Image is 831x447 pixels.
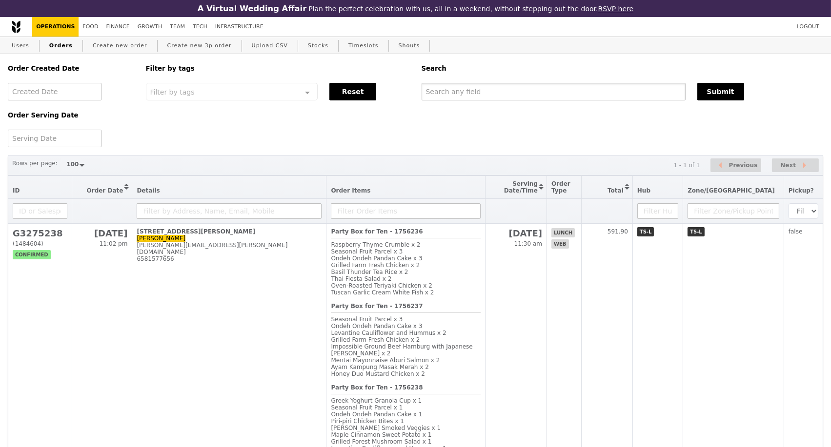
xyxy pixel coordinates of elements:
[100,240,128,247] span: 11:02 pm
[331,248,403,255] span: Seasonal Fruit Parcel x 3
[673,162,700,169] div: 1 - 1 of 1
[331,269,408,275] span: Basil Thunder Tea Rice x 2
[304,37,332,55] a: Stocks
[688,203,779,219] input: Filter Zone/Pickup Point
[13,240,67,247] div: (1484604)
[45,37,77,55] a: Orders
[8,37,33,55] a: Users
[331,438,431,445] span: Grilled Forest Mushroom Salad x 1
[422,83,686,100] input: Search any field
[8,65,134,72] h5: Order Created Date
[137,235,185,242] a: [PERSON_NAME]
[79,17,102,37] a: Food
[13,228,67,238] h2: G3275238
[772,158,819,173] button: Next
[134,17,166,37] a: Growth
[422,65,824,72] h5: Search
[331,203,481,219] input: Filter Order Items
[331,343,472,357] span: Impossible Ground Beef Hamburg with Japanese [PERSON_NAME] x 2
[551,180,570,194] span: Order Type
[77,228,128,238] h2: [DATE]
[102,17,134,37] a: Finance
[331,384,423,391] b: Party Box for Ten - 1756238
[331,316,403,323] span: Seasonal Fruit Parcel x 3
[13,187,20,194] span: ID
[8,130,101,147] input: Serving Date
[331,228,423,235] b: Party Box for Ten - 1756236
[163,37,236,55] a: Create new 3p order
[710,158,761,173] button: Previous
[697,83,744,100] button: Submit
[331,397,422,404] span: Greek Yoghurt Granola Cup x 1
[331,275,391,282] span: Thai Fiesta Salad x 2
[395,37,424,55] a: Shouts
[331,255,422,262] span: Ondeh Ondeh Pandan Cake x 3
[598,5,634,13] a: RSVP here
[637,227,654,236] span: TS-L
[331,411,422,418] span: Ondeh Ondeh Pandan Cake x 1
[139,4,692,13] div: Plan the perfect celebration with us, all in a weekend, without stepping out the door.
[137,187,160,194] span: Details
[551,228,575,237] span: lunch
[789,228,803,235] span: false
[146,65,410,72] h5: Filter by tags
[793,17,823,37] a: Logout
[514,240,542,247] span: 11:30 am
[789,187,814,194] span: Pickup?
[331,418,404,425] span: Piri‑piri Chicken Bites x 1
[688,187,775,194] span: Zone/[GEOGRAPHIC_DATA]
[637,203,678,219] input: Filter Hub
[331,364,428,370] span: Ayam Kampung Masak Merah x 2
[189,17,211,37] a: Tech
[331,262,420,269] span: Grilled Farm Fresh Chicken x 2
[211,17,267,37] a: Infrastructure
[331,241,420,248] span: Raspberry Thyme Crumble x 2
[137,242,322,255] div: [PERSON_NAME][EMAIL_ADDRESS][PERSON_NAME][DOMAIN_NAME]
[32,17,79,37] a: Operations
[137,255,322,262] div: 6581577656
[331,404,403,411] span: Seasonal Fruit Parcel x 1
[490,228,542,238] h2: [DATE]
[331,336,420,343] span: Grilled Farm Fresh Chicken x 2
[331,357,440,364] span: Mentai Mayonnaise Aburi Salmon x 2
[150,87,195,96] span: Filter by tags
[780,159,796,171] span: Next
[331,330,446,336] span: Levantine Cauliflower and Hummus x 2
[637,187,650,194] span: Hub
[12,20,20,33] img: Grain logo
[608,228,628,235] span: 591.90
[331,323,422,330] span: Ondeh Ondeh Pandan Cake x 3
[331,289,434,296] span: Tuscan Garlic Cream White Fish x 2
[345,37,382,55] a: Timeslots
[248,37,292,55] a: Upload CSV
[331,187,370,194] span: Order Items
[331,370,425,377] span: Honey Duo Mustard Chicken x 2
[331,303,423,310] b: Party Box for Ten - 1756237
[12,158,58,168] label: Rows per page:
[331,425,441,431] span: [PERSON_NAME] Smoked Veggies x 1
[166,17,189,37] a: Team
[688,227,705,236] span: TS-L
[551,239,568,249] span: web
[137,203,322,219] input: Filter by Address, Name, Email, Mobile
[89,37,151,55] a: Create new order
[13,250,51,259] span: confirmed
[331,282,432,289] span: Oven‑Roasted Teriyaki Chicken x 2
[331,431,431,438] span: Maple Cinnamon Sweet Potato x 1
[198,4,306,13] h3: A Virtual Wedding Affair
[137,228,322,235] div: [STREET_ADDRESS][PERSON_NAME]
[329,83,376,100] button: Reset
[8,112,134,119] h5: Order Serving Date
[13,203,67,219] input: ID or Salesperson name
[729,159,758,171] span: Previous
[8,83,101,100] input: Created Date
